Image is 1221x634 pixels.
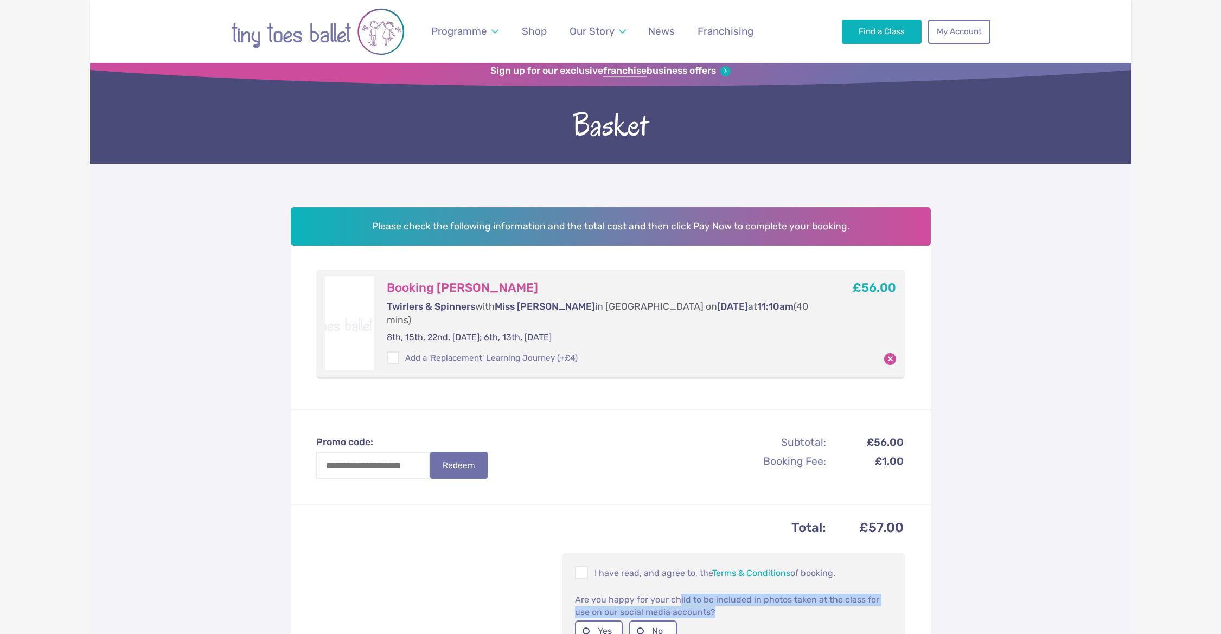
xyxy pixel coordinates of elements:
span: Franchising [698,25,753,37]
p: with in [GEOGRAPHIC_DATA] on at (40 mins) [387,300,814,326]
span: Twirlers & Spinners [387,301,475,312]
span: 11:10am [757,301,794,312]
a: Franchising [692,18,758,44]
strong: franchise [603,65,647,77]
th: Subtotal: [711,433,827,451]
a: Find a Class [842,20,922,43]
a: Terms & Conditions [712,568,790,578]
span: Miss [PERSON_NAME] [495,301,595,312]
th: Booking Fee: [711,452,827,470]
label: Promo code: [316,436,498,449]
span: [DATE] [717,301,748,312]
label: Add a 'Replacement' Learning Journey (+£4) [387,353,578,364]
a: Shop [517,18,552,44]
td: £1.00 [828,452,904,470]
h2: Please check the following information and the total cost and then click Pay Now to complete your... [291,207,931,245]
p: Are you happy for your child to be included in photos taken at the class for use on our social me... [575,593,892,618]
td: £56.00 [828,433,904,451]
a: Programme [426,18,503,44]
p: I have read, and agree to, the of booking. [575,566,892,579]
a: Our Story [564,18,631,44]
span: Basket [90,105,1131,142]
th: Total: [317,517,827,539]
span: Our Story [570,25,615,37]
p: 8th, 15th, 22nd, [DATE]; 6th, 13th, [DATE] [387,331,814,343]
button: Redeem [430,452,488,479]
td: £57.00 [828,517,904,539]
span: Shop [522,25,547,37]
a: News [643,18,680,44]
img: tiny toes ballet [231,7,405,57]
span: News [648,25,675,37]
b: £56.00 [853,280,896,295]
a: My Account [928,20,990,43]
h3: Booking [PERSON_NAME] [387,280,814,296]
a: Sign up for our exclusivefranchisebusiness offers [490,65,731,77]
span: Programme [431,25,487,37]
